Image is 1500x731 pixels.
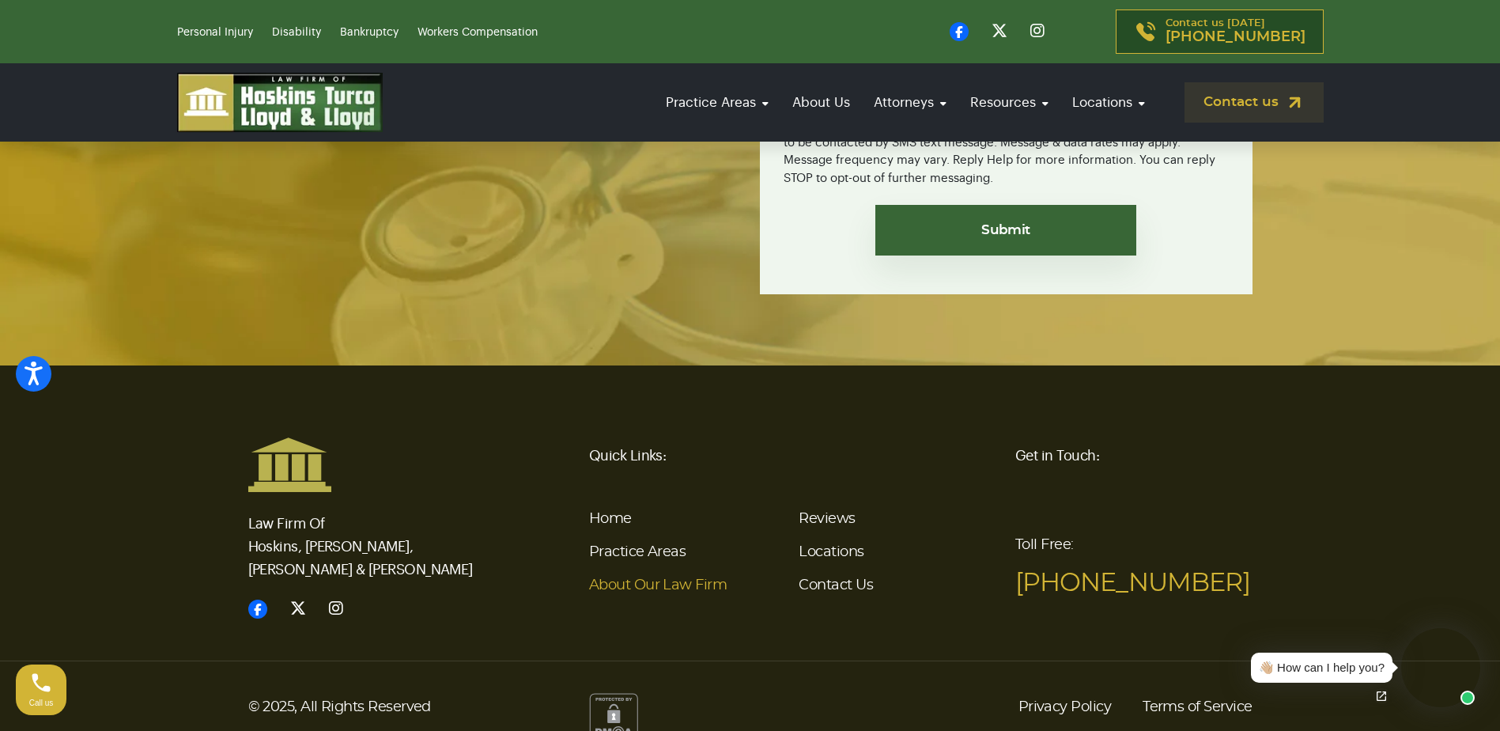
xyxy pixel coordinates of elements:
a: Open chat [1365,680,1398,713]
h6: Get in Touch: [1015,437,1253,475]
span: Call us [29,699,54,707]
a: Locations [1064,80,1153,125]
a: Attorneys [866,80,954,125]
input: Submit [875,205,1136,256]
a: Contact Us [799,578,873,593]
a: Reviews [799,512,855,526]
a: Locations [799,545,863,559]
a: Personal Injury [177,27,253,38]
a: Practice Areas [589,545,686,559]
a: Bankruptcy [340,27,399,38]
h6: Quick Links: [589,437,996,475]
div: 👋🏼 How can I help you? [1259,659,1385,677]
p: Contact us [DATE] [1166,18,1305,45]
p: Toll Free: [1015,526,1253,602]
a: Workers Compensation [418,27,538,38]
a: Contact us [DATE][PHONE_NUMBER] [1116,9,1324,54]
a: Home [589,512,632,526]
img: logo [177,73,383,132]
a: Terms of Service [1143,693,1252,722]
a: [PHONE_NUMBER] [1015,570,1250,596]
a: About Our Law Firm [589,578,727,593]
a: Practice Areas [658,80,776,125]
div: By providing a telephone number and submitting this form you are consenting to be contacted by SM... [784,106,1229,187]
a: Disability [272,27,321,38]
a: About Us [784,80,858,125]
span: [PHONE_NUMBER] [1166,29,1305,45]
a: Privacy Policy [1018,693,1111,722]
a: Content Protection by DMCA.com [589,710,638,723]
p: © 2025, All Rights Reserved [248,693,570,722]
a: Contact us [1185,82,1324,123]
img: Hoskins and Turco Logo [248,437,331,492]
a: Resources [962,80,1056,125]
p: Law Firm Of Hoskins, [PERSON_NAME], [PERSON_NAME] & [PERSON_NAME] [248,493,486,581]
